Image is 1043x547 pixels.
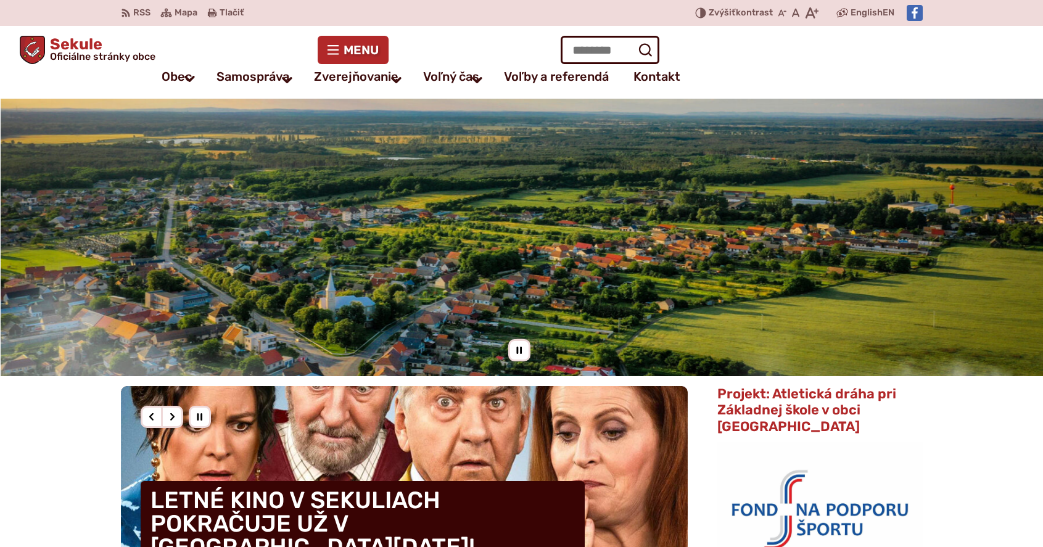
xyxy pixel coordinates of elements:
[633,64,680,89] a: Kontakt
[273,65,302,94] button: Otvoriť podmenu pre
[314,64,398,89] a: Zverejňovanie
[20,36,155,64] a: Logo Sekule, prejsť na domovskú stránku.
[133,6,150,20] span: RSS
[189,406,211,428] div: Pozastaviť pohyb slajdera
[504,64,609,89] a: Voľby a referendá
[851,6,883,20] span: English
[463,65,492,94] button: Otvoriť podmenu pre
[883,6,894,20] span: EN
[216,64,289,89] a: Samospráva
[162,64,192,89] a: Obec
[176,64,204,93] button: Otvoriť podmenu pre
[318,36,389,64] button: Menu
[45,36,155,62] h1: Sekule
[382,65,411,94] button: Otvoriť podmenu pre Zverejňovanie
[344,45,379,55] span: Menu
[709,8,773,19] span: kontrast
[709,7,736,18] span: Zvýšiť
[20,36,45,64] img: Prejsť na domovskú stránku
[508,339,530,361] div: Pozastaviť pohyb slajdera
[717,385,896,435] span: Projekt: Atletická dráha pri Základnej škole v obci [GEOGRAPHIC_DATA]
[175,6,197,20] span: Mapa
[50,52,155,62] span: Oficiálne stránky obce
[220,8,244,19] span: Tlačiť
[907,5,923,21] img: Prejsť na Facebook stránku
[848,6,897,20] a: English EN
[423,64,479,89] a: Voľný čas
